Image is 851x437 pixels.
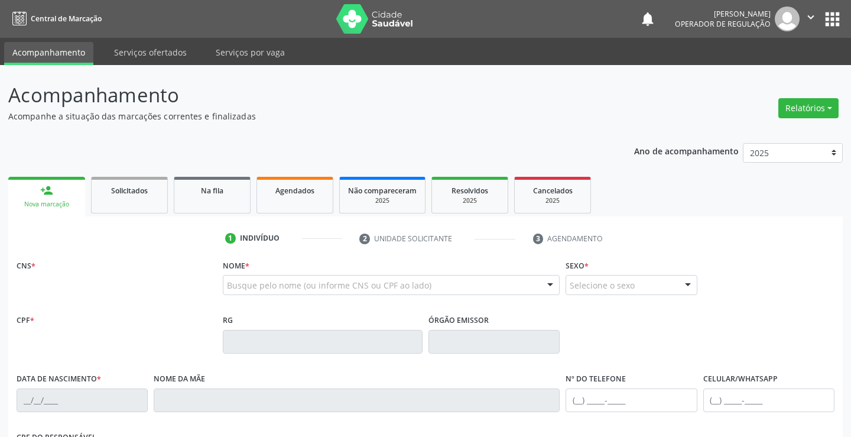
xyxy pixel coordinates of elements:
span: Busque pelo nome (ou informe CNS ou CPF ao lado) [227,279,431,292]
span: Não compareceram [348,186,417,196]
label: CNS [17,257,35,275]
span: Resolvidos [452,186,488,196]
a: Serviços ofertados [106,42,195,63]
input: (__) _____-_____ [566,389,697,412]
a: Central de Marcação [8,9,102,28]
p: Acompanhe a situação das marcações correntes e finalizadas [8,110,592,122]
label: CPF [17,312,34,330]
i:  [804,11,817,24]
span: Cancelados [533,186,573,196]
p: Ano de acompanhamento [634,143,739,158]
img: img [775,7,800,31]
span: Selecione o sexo [570,279,635,292]
p: Acompanhamento [8,80,592,110]
label: RG [223,312,233,330]
div: 2025 [523,196,582,205]
span: Agendados [275,186,314,196]
div: 2025 [348,196,417,205]
div: Nova marcação [17,200,77,209]
span: Solicitados [111,186,148,196]
input: __/__/____ [17,389,148,412]
div: 1 [225,233,236,244]
span: Central de Marcação [31,14,102,24]
span: Na fila [201,186,223,196]
input: (__) _____-_____ [703,389,834,412]
label: Sexo [566,257,589,275]
button: Relatórios [778,98,839,118]
div: Indivíduo [240,233,280,244]
a: Serviços por vaga [207,42,293,63]
div: [PERSON_NAME] [675,9,771,19]
button: notifications [639,11,656,27]
label: Data de nascimento [17,370,101,389]
div: person_add [40,184,53,197]
label: Nº do Telefone [566,370,626,389]
button: apps [822,9,843,30]
span: Operador de regulação [675,19,771,29]
button:  [800,7,822,31]
label: Celular/WhatsApp [703,370,778,389]
div: 2025 [440,196,499,205]
a: Acompanhamento [4,42,93,65]
label: Nome da mãe [154,370,205,389]
label: Nome [223,257,249,275]
label: Órgão emissor [428,312,489,330]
